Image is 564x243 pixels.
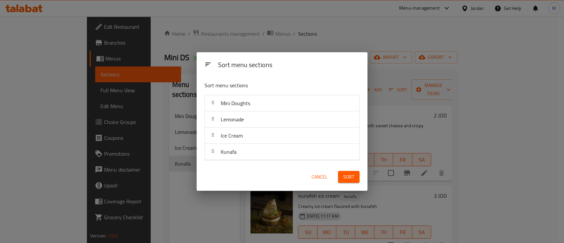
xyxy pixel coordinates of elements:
[309,171,330,183] button: Cancel
[205,128,359,144] div: Ice Cream
[221,114,244,124] span: Lemonade
[312,173,327,181] span: Cancel
[205,111,359,128] div: Lemonade
[221,131,243,141] span: Ice Cream
[215,58,362,73] div: Sort menu sections
[205,95,359,111] div: Mini Doughts
[205,81,327,90] p: Sort menu sections
[221,98,250,108] span: Mini Doughts
[205,144,359,160] div: Kunafa
[343,173,354,181] span: Sort
[338,171,359,183] button: Sort
[221,147,237,157] span: Kunafa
